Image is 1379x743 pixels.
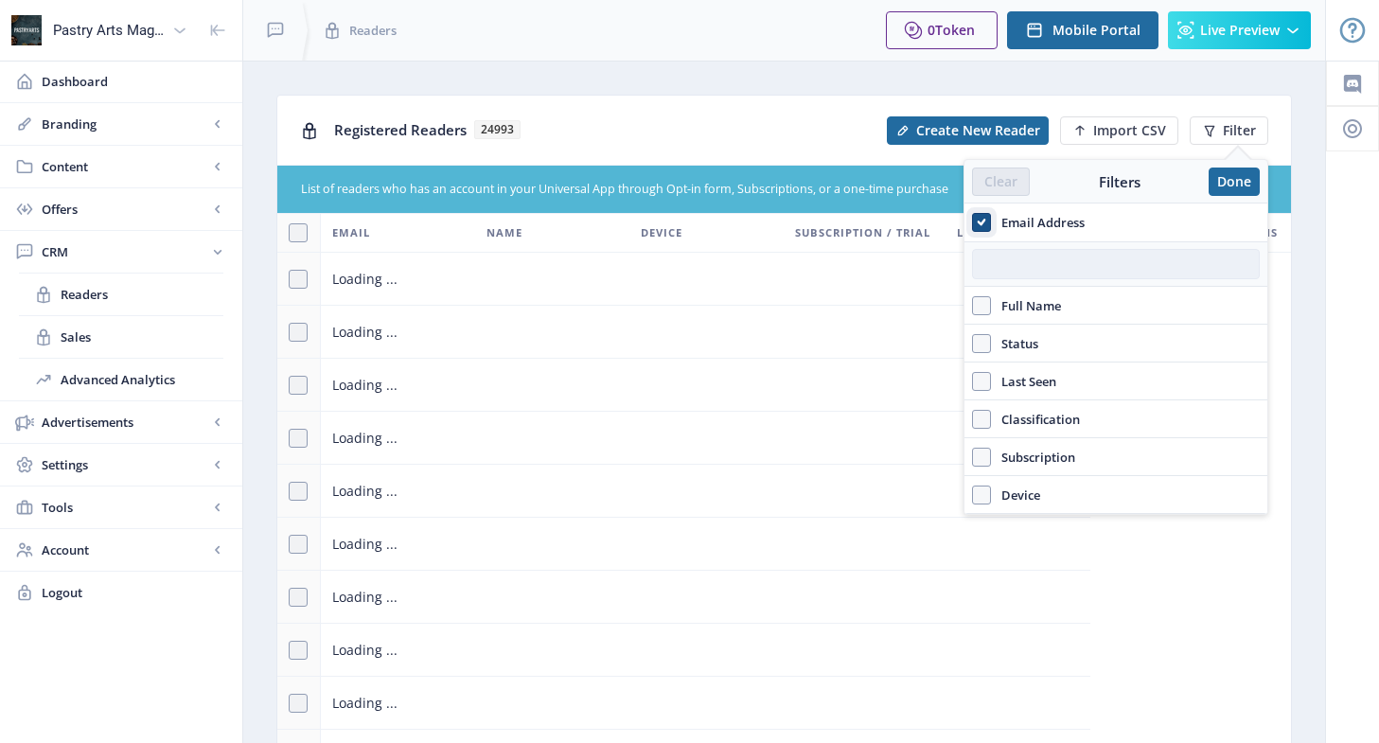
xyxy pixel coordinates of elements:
[334,120,467,139] span: Registered Readers
[991,211,1085,234] span: Email Address
[1007,11,1158,49] button: Mobile Portal
[42,200,208,219] span: Offers
[19,359,223,400] a: Advanced Analytics
[61,370,223,389] span: Advanced Analytics
[321,465,1090,518] td: Loading ...
[1190,116,1268,145] button: Filter
[42,242,208,261] span: CRM
[1093,123,1166,138] span: Import CSV
[321,359,1090,412] td: Loading ...
[321,518,1090,571] td: Loading ...
[972,168,1030,196] button: Clear
[935,21,975,39] span: Token
[916,123,1040,138] span: Create New Reader
[321,306,1090,359] td: Loading ...
[42,115,208,133] span: Branding
[321,571,1090,624] td: Loading ...
[875,116,1049,145] a: New page
[61,285,223,304] span: Readers
[61,327,223,346] span: Sales
[887,116,1049,145] button: Create New Reader
[795,221,930,244] span: Subscription / Trial
[332,221,370,244] span: Email
[42,157,208,176] span: Content
[991,408,1080,431] span: Classification
[53,9,165,51] div: Pastry Arts Magazine
[486,221,522,244] span: Name
[957,221,1018,244] span: Last Seen
[886,11,998,49] button: 0Token
[42,498,208,517] span: Tools
[1049,116,1178,145] a: New page
[1209,168,1260,196] button: Done
[42,540,208,559] span: Account
[19,316,223,358] a: Sales
[301,181,1155,199] div: List of readers who has an account in your Universal App through Opt-in form, Subscriptions, or a...
[1223,123,1256,138] span: Filter
[321,253,1090,306] td: Loading ...
[474,120,521,139] span: 24993
[1052,23,1140,38] span: Mobile Portal
[42,72,227,91] span: Dashboard
[991,332,1038,355] span: Status
[991,294,1061,317] span: Full Name
[1060,116,1178,145] button: Import CSV
[991,484,1040,506] span: Device
[349,21,397,40] span: Readers
[991,446,1075,469] span: Subscription
[19,274,223,315] a: Readers
[1030,172,1209,191] div: Filters
[991,370,1056,393] span: Last Seen
[42,455,208,474] span: Settings
[42,583,227,602] span: Logout
[1168,11,1311,49] button: Live Preview
[11,15,42,45] img: properties.app_icon.png
[321,412,1090,465] td: Loading ...
[321,677,1090,730] td: Loading ...
[1200,23,1280,38] span: Live Preview
[42,413,208,432] span: Advertisements
[321,624,1090,677] td: Loading ...
[641,221,682,244] span: Device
